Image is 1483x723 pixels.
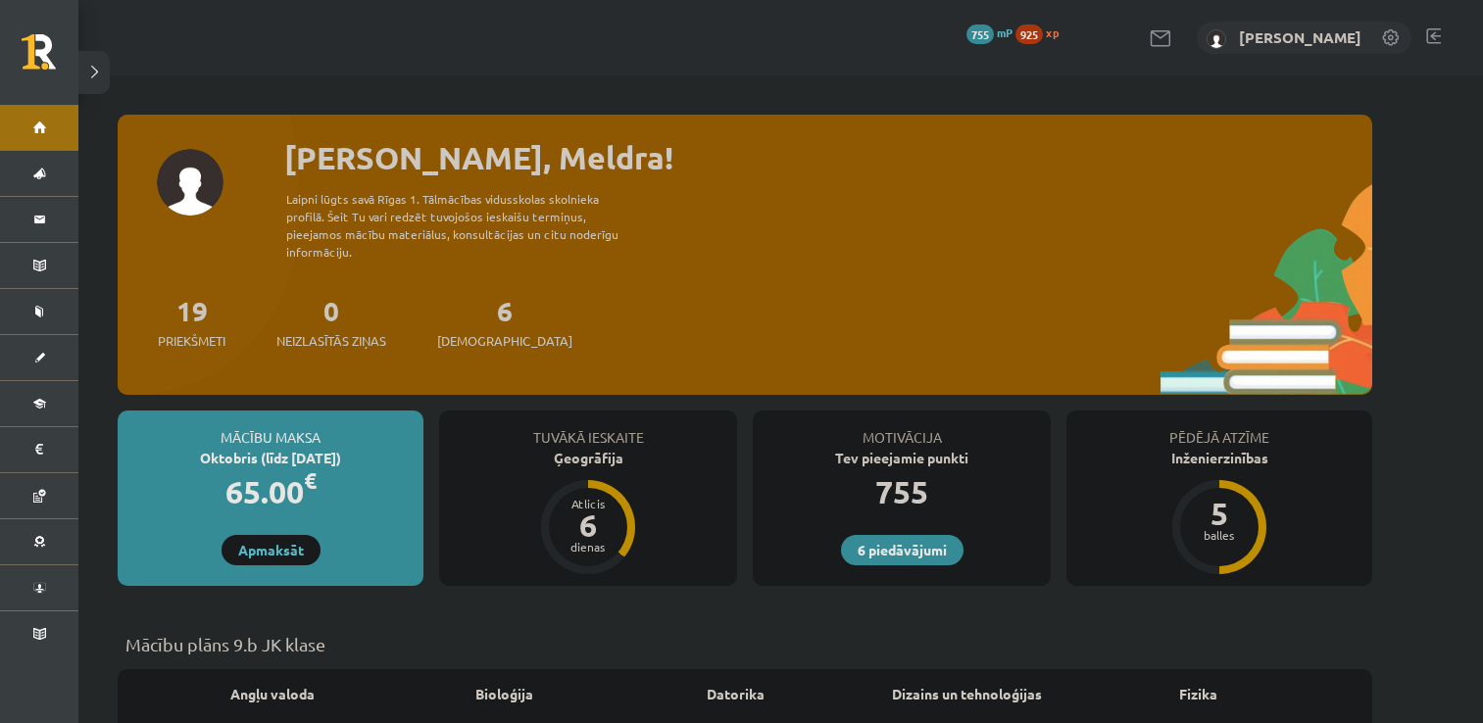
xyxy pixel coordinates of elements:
[1015,24,1068,40] a: 925 xp
[997,24,1013,40] span: mP
[892,684,1042,704] a: Dizains un tehnoloģijas
[753,468,1051,515] div: 755
[1179,684,1217,704] a: Fizika
[276,331,386,351] span: Neizlasītās ziņas
[1239,27,1361,47] a: [PERSON_NAME]
[22,34,78,83] a: Rīgas 1. Tālmācības vidusskola
[559,498,618,509] div: Atlicis
[158,331,225,351] span: Priekšmeti
[125,631,1364,657] p: Mācību plāns 9.b JK klase
[1190,498,1249,529] div: 5
[276,293,386,351] a: 0Neizlasītās ziņas
[230,684,315,704] a: Angļu valoda
[437,293,572,351] a: 6[DEMOGRAPHIC_DATA]
[439,410,737,448] div: Tuvākā ieskaite
[304,466,317,495] span: €
[707,684,765,704] a: Datorika
[753,448,1051,468] div: Tev pieejamie punkti
[118,448,423,468] div: Oktobris (līdz [DATE])
[1066,410,1372,448] div: Pēdējā atzīme
[1066,448,1372,468] div: Inženierzinības
[1046,24,1059,40] span: xp
[1066,448,1372,577] a: Inženierzinības 5 balles
[118,468,423,515] div: 65.00
[559,509,618,541] div: 6
[439,448,737,468] div: Ģeogrāfija
[966,24,1013,40] a: 755 mP
[222,535,321,565] a: Apmaksāt
[1015,24,1043,44] span: 925
[284,134,1372,181] div: [PERSON_NAME], Meldra!
[1207,29,1226,49] img: Meldra Mežvagare
[966,24,994,44] span: 755
[158,293,225,351] a: 19Priekšmeti
[437,331,572,351] span: [DEMOGRAPHIC_DATA]
[841,535,964,565] a: 6 piedāvājumi
[439,448,737,577] a: Ģeogrāfija Atlicis 6 dienas
[1190,529,1249,541] div: balles
[753,410,1051,448] div: Motivācija
[118,410,423,448] div: Mācību maksa
[559,541,618,553] div: dienas
[286,190,653,261] div: Laipni lūgts savā Rīgas 1. Tālmācības vidusskolas skolnieka profilā. Šeit Tu vari redzēt tuvojošo...
[475,684,533,704] a: Bioloģija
